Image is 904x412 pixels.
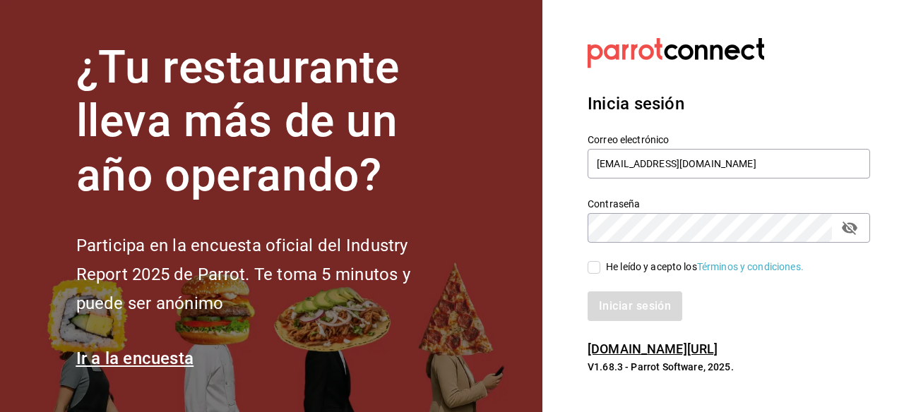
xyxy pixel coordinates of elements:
h2: Participa en la encuesta oficial del Industry Report 2025 de Parrot. Te toma 5 minutos y puede se... [76,231,458,317]
button: passwordField [838,216,862,240]
a: Términos y condiciones. [697,261,804,272]
label: Contraseña [588,198,870,208]
label: Correo electrónico [588,134,870,144]
input: Ingresa tu correo electrónico [588,149,870,178]
h1: ¿Tu restaurante lleva más de un año operando? [76,41,458,203]
div: He leído y acepto los [606,260,804,274]
a: Ir a la encuesta [76,349,194,368]
p: V1.68.3 - Parrot Software, 2025. [588,360,870,374]
a: [DOMAIN_NAME][URL] [588,341,718,356]
h3: Inicia sesión [588,91,870,116]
